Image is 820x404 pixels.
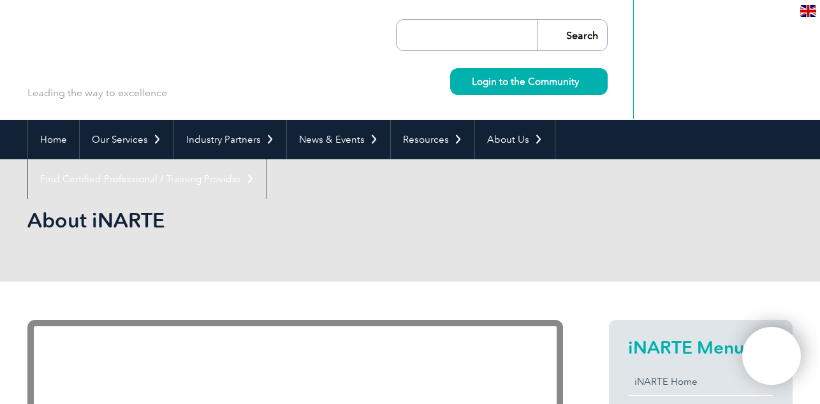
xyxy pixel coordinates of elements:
[27,210,563,231] h2: About iNARTE
[27,86,167,100] p: Leading the way to excellence
[800,5,816,17] img: en
[80,120,173,159] a: Our Services
[537,20,607,50] input: Search
[28,120,79,159] a: Home
[628,337,773,357] h2: iNARTE Menu
[391,120,474,159] a: Resources
[450,68,608,95] a: Login to the Community
[287,120,390,159] a: News & Events
[579,78,586,85] img: svg+xml;nitro-empty-id=MzU4OjIyMw==-1;base64,PHN2ZyB2aWV3Qm94PSIwIDAgMTEgMTEiIHdpZHRoPSIxMSIgaGVp...
[28,159,267,199] a: Find Certified Professional / Training Provider
[174,120,286,159] a: Industry Partners
[756,340,787,372] img: svg+xml;nitro-empty-id=OTA2OjExNg==-1;base64,PHN2ZyB2aWV3Qm94PSIwIDAgNDAwIDQwMCIgd2lkdGg9IjQwMCIg...
[628,368,773,395] a: iNARTE Home
[475,120,555,159] a: About Us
